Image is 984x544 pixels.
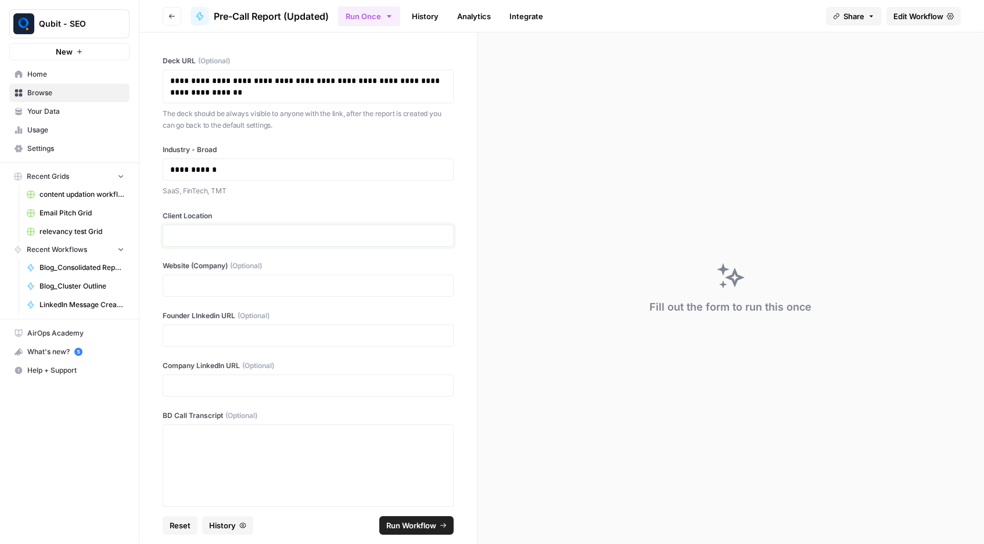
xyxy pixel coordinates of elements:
a: AirOps Academy [9,324,130,343]
button: Help + Support [9,361,130,380]
span: Reset [170,520,191,531]
a: Blog_Cluster Outline [21,277,130,296]
a: Settings [9,139,130,158]
span: Pre-Call Report (Updated) [214,9,329,23]
a: 5 [74,348,82,356]
a: Your Data [9,102,130,121]
span: Help + Support [27,365,124,376]
span: (Optional) [238,311,270,321]
span: Edit Workflow [893,10,943,22]
label: Founder LInkedin URL [163,311,454,321]
span: (Optional) [225,410,257,421]
button: Run Once [338,6,400,26]
span: LinkedIn Message Creator M&A - Phase 3 [39,300,124,310]
a: Blog_Consolidated Report V3 [21,258,130,277]
span: New [56,46,73,57]
a: Email Pitch Grid [21,204,130,222]
a: Edit Workflow [886,7,961,26]
span: (Optional) [242,361,274,371]
span: Recent Grids [27,171,69,182]
span: content updation workflow [39,189,124,200]
button: Run Workflow [379,516,454,535]
span: Blog_Cluster Outline [39,281,124,291]
button: Recent Grids [9,168,130,185]
span: (Optional) [230,261,262,271]
span: History [209,520,236,531]
p: SaaS, FinTech, TMT [163,185,454,197]
span: Home [27,69,124,80]
label: Company LinkedIn URL [163,361,454,371]
p: The deck should be always visible to anyone with the link, after the report is created you can go... [163,108,454,131]
button: Recent Workflows [9,241,130,258]
span: (Optional) [198,56,230,66]
label: BD Call Transcript [163,410,454,421]
span: Qubit - SEO [39,18,109,30]
span: relevancy test Grid [39,226,124,237]
a: LinkedIn Message Creator M&A - Phase 3 [21,296,130,314]
button: Reset [163,516,197,535]
span: Your Data [27,106,124,117]
a: Pre-Call Report (Updated) [191,7,329,26]
span: Settings [27,143,124,154]
span: Browse [27,88,124,98]
span: Blog_Consolidated Report V3 [39,262,124,273]
a: Home [9,65,130,84]
a: relevancy test Grid [21,222,130,241]
button: Workspace: Qubit - SEO [9,9,130,38]
a: content updation workflow [21,185,130,204]
img: Qubit - SEO Logo [13,13,34,34]
a: History [405,7,446,26]
a: Analytics [450,7,498,26]
span: AirOps Academy [27,328,124,338]
label: Website (Company) [163,261,454,271]
span: Run Workflow [386,520,436,531]
span: Email Pitch Grid [39,208,124,218]
label: Deck URL [163,56,454,66]
button: What's new? 5 [9,343,130,361]
div: What's new? [10,343,129,361]
label: Industry - Broad [163,145,454,155]
a: Integrate [502,7,550,26]
a: Usage [9,121,130,139]
button: New [9,43,130,60]
label: Client Location [163,211,454,221]
a: Browse [9,84,130,102]
span: Share [843,10,864,22]
span: Usage [27,125,124,135]
button: History [202,516,253,535]
span: Recent Workflows [27,244,87,255]
div: Fill out the form to run this once [649,299,811,315]
button: Share [826,7,882,26]
text: 5 [77,349,80,355]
